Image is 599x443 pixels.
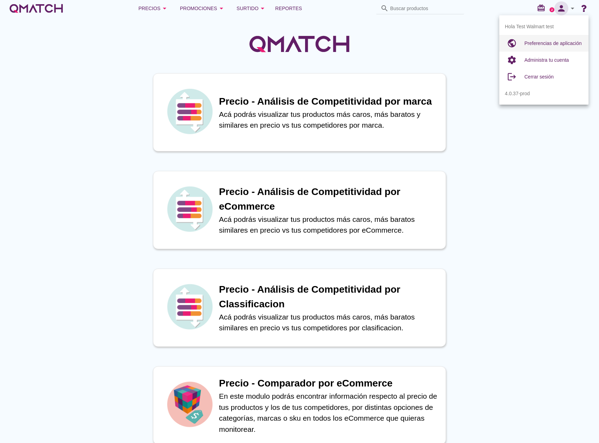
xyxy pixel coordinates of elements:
a: white-qmatch-logo [8,1,64,15]
div: Surtido [237,4,267,13]
i: public [505,36,519,50]
button: Promociones [174,1,231,15]
input: Buscar productos [390,3,460,14]
span: Cerrar sesión [524,74,554,80]
i: search [380,4,389,13]
p: Acá podrás visualizar tus productos más caros, más baratos similares en precio vs tus competidore... [219,311,439,333]
img: icon [165,185,214,233]
i: person [554,3,568,13]
span: Reportes [275,4,302,13]
i: redeem [537,4,548,12]
i: arrow_drop_down [568,4,577,13]
i: settings [505,53,519,67]
div: Precios [138,4,169,13]
i: arrow_drop_down [217,4,226,13]
h1: Precio - Análisis de Competitividad por marca [219,94,439,109]
a: Reportes [272,1,305,15]
img: icon [165,282,214,331]
a: iconPrecio - Análisis de Competitividad por ClassificacionAcá podrás visualizar tus productos más... [143,269,456,347]
img: icon [165,87,214,136]
span: 4.0.37-prod [505,90,530,97]
a: 2 [549,7,554,12]
button: Surtido [231,1,273,15]
h1: Precio - Análisis de Competitividad por eCommerce [219,185,439,214]
h1: Precio - Análisis de Competitividad por Classificacion [219,282,439,311]
p: Acá podrás visualizar tus productos más caros, más baratos y similares en precio vs tus competido... [219,109,439,131]
p: Acá podrás visualizar tus productos más caros, más baratos similares en precio vs tus competidore... [219,214,439,236]
span: Preferencias de aplicación [524,40,582,46]
div: Promociones [180,4,226,13]
span: Administra tu cuenta [524,57,569,63]
button: Precios [133,1,174,15]
a: iconPrecio - Análisis de Competitividad por marcaAcá podrás visualizar tus productos más caros, m... [143,73,456,151]
a: iconPrecio - Análisis de Competitividad por eCommerceAcá podrás visualizar tus productos más caro... [143,171,456,249]
p: En este modulo podrás encontrar información respecto al precio de tus productos y los de tus comp... [219,391,439,435]
img: icon [165,380,214,429]
i: logout [505,70,519,84]
h1: Precio - Comparador por eCommerce [219,376,439,391]
span: Hola Test Walmart test [505,23,554,30]
img: QMatchLogo [247,27,352,61]
i: arrow_drop_down [160,4,169,13]
text: 2 [551,8,553,11]
i: arrow_drop_down [258,4,267,13]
